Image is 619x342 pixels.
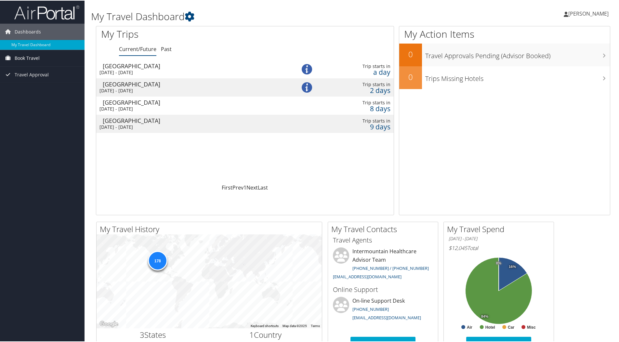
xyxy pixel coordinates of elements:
span: Book Travel [15,49,40,66]
li: Intermountain Healthcare Advisor Team [330,247,436,282]
h1: My Travel Dashboard [91,9,441,23]
a: Terms (opens in new tab) [311,323,320,327]
a: [PHONE_NUMBER] / [PHONE_NUMBER] [352,265,429,270]
div: [DATE] - [DATE] [99,69,280,75]
div: [GEOGRAPHIC_DATA] [103,62,283,68]
div: Trip starts in [330,63,390,69]
div: [GEOGRAPHIC_DATA] [103,81,283,86]
h3: Travel Approvals Pending (Advisor Booked) [425,47,610,60]
h1: My Trips [101,27,265,40]
span: $12,045 [449,244,467,251]
a: Past [161,45,172,52]
text: Air [467,324,472,329]
div: Trip starts in [330,99,390,105]
li: On-line Support Desk [330,296,436,323]
h2: Country [214,329,317,340]
button: Keyboard shortcuts [251,323,279,328]
div: 8 days [330,105,390,111]
text: Misc [527,324,536,329]
img: Google [98,319,120,328]
div: [DATE] - [DATE] [99,124,280,129]
a: [PERSON_NAME] [564,3,615,23]
h6: [DATE] - [DATE] [449,235,549,241]
tspan: 84% [481,314,488,318]
div: Trip starts in [330,117,390,123]
a: First [222,183,232,191]
div: [GEOGRAPHIC_DATA] [103,99,283,105]
tspan: 16% [509,264,516,268]
a: 0Trips Missing Hotels [399,66,610,88]
div: [DATE] - [DATE] [99,87,280,93]
h2: My Travel Spend [447,223,554,234]
h2: 0 [399,48,422,59]
tspan: 0% [496,261,501,265]
img: alert-flat-solid-info.png [302,82,312,92]
a: [PHONE_NUMBER] [352,306,389,311]
h3: Travel Agents [333,235,433,244]
img: airportal-logo.png [14,4,79,20]
div: Trip starts in [330,81,390,87]
div: a day [330,69,390,74]
div: 2 days [330,87,390,93]
span: 1 [249,329,254,339]
h3: Online Support [333,284,433,294]
span: Map data ©2025 [283,323,307,327]
h2: My Travel History [100,223,322,234]
span: 3 [140,329,144,339]
a: Last [258,183,268,191]
a: Next [246,183,258,191]
h6: Total [449,244,549,251]
a: 1 [244,183,246,191]
span: Travel Approval [15,66,49,82]
span: [PERSON_NAME] [568,9,609,17]
a: Current/Future [119,45,156,52]
h3: Trips Missing Hotels [425,70,610,83]
a: 0Travel Approvals Pending (Advisor Booked) [399,43,610,66]
a: [EMAIL_ADDRESS][DOMAIN_NAME] [333,273,402,279]
img: alert-flat-solid-info.png [302,63,312,74]
div: 178 [148,250,167,270]
text: Car [508,324,514,329]
span: Dashboards [15,23,41,39]
h2: 0 [399,71,422,82]
text: Hotel [485,324,495,329]
h2: States [101,329,204,340]
h1: My Action Items [399,27,610,40]
a: Prev [232,183,244,191]
a: [EMAIL_ADDRESS][DOMAIN_NAME] [352,314,421,320]
a: Open this area in Google Maps (opens a new window) [98,319,120,328]
div: [DATE] - [DATE] [99,105,280,111]
h2: My Travel Contacts [331,223,438,234]
div: 9 days [330,123,390,129]
div: [GEOGRAPHIC_DATA] [103,117,283,123]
